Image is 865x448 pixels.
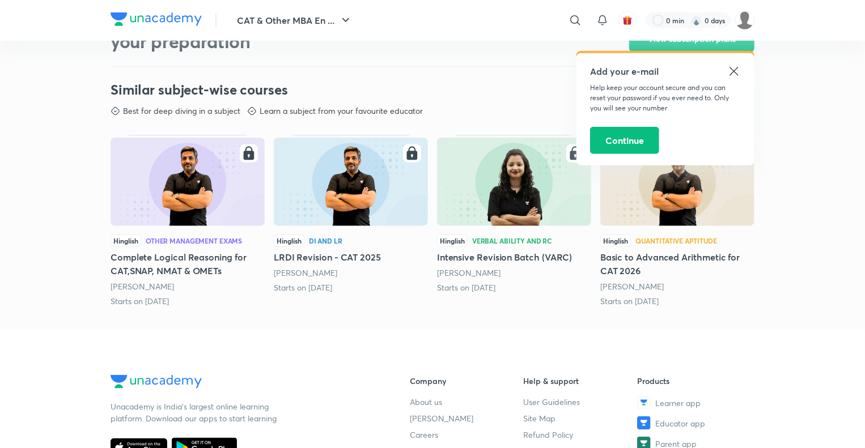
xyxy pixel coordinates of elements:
a: Careers [410,429,524,441]
h6: Products [637,375,751,387]
img: Aditya [735,11,754,30]
a: Company Logo [111,375,374,391]
img: Company Logo [111,12,202,26]
a: Site Map [524,412,638,424]
a: User Guidelines [524,396,638,408]
img: Company Logo [111,375,202,389]
div: Quantitative Aptitude [635,237,717,244]
h3: Similar subject-wise courses [111,80,754,99]
a: [PERSON_NAME] [111,281,174,292]
div: Saral Nashier [274,267,428,279]
a: [PERSON_NAME] [600,281,664,292]
div: Saral Nashier [600,281,754,292]
span: Educator app [655,417,705,429]
div: Alpa Sharma [437,267,591,279]
a: [PERSON_NAME] [410,412,524,424]
span: Hinglish [274,234,304,247]
h6: Company [410,375,524,387]
a: [PERSON_NAME] [274,267,337,278]
a: [PERSON_NAME] [437,267,501,278]
div: Starts on 7th Oct [111,296,265,307]
a: Educator app [637,416,751,430]
div: DI and LR [309,237,342,244]
div: right [117,144,258,163]
div: Saral Nashier [111,281,265,292]
div: right [281,144,421,163]
span: Hinglish [111,234,141,247]
p: Unacademy is India’s largest online learning platform. Download our apps to start learning [111,400,281,424]
a: Refund Policy [524,429,638,441]
a: Company Logo [111,12,202,29]
h2: Get subscription to start your preparation [111,7,343,53]
div: right [444,144,584,163]
a: About us [410,396,524,408]
button: Continue [590,127,659,154]
h5: LRDI Revision - CAT 2025 [274,250,428,264]
div: Starts on 9th Oct [600,296,754,307]
a: Learner app [637,396,751,409]
div: Other Management Exams [146,237,242,244]
button: avatar [618,11,637,29]
span: Hinglish [600,234,631,247]
div: Starts on 11th Oct [274,282,428,293]
p: Help keep your account secure and you can reset your password if you ever need to. Only you will ... [590,83,741,113]
div: Intensive Revision Batch (VARC) [437,135,591,293]
h5: Intensive Revision Batch (VARC) [437,250,591,264]
img: streak [691,15,702,26]
div: Complete Logical Reasoning for CAT,SNAP, NMAT & OMETs [111,135,265,307]
div: Starts on 10th Oct [437,282,591,293]
div: Verbal Ability and RC [472,237,552,244]
p: Best for deep diving in a subject [123,105,240,117]
div: Basic to Advanced Arithmetic for CAT 2026 [600,135,754,307]
img: Learner app [637,396,651,409]
span: Hinglish [437,234,468,247]
button: CAT & Other MBA En ... [230,9,359,32]
h5: Complete Logical Reasoning for CAT,SNAP, NMAT & OMETs [111,250,265,278]
h5: Add your e-mail [590,65,741,78]
span: Careers [410,429,438,441]
p: Learn a subject from your favourite educator [260,105,423,117]
img: Educator app [637,416,651,430]
div: LRDI Revision - CAT 2025 [274,135,428,293]
h6: Help & support [524,375,638,387]
img: avatar [622,15,633,25]
h5: Basic to Advanced Arithmetic for CAT 2026 [600,250,754,278]
span: Learner app [655,397,701,409]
